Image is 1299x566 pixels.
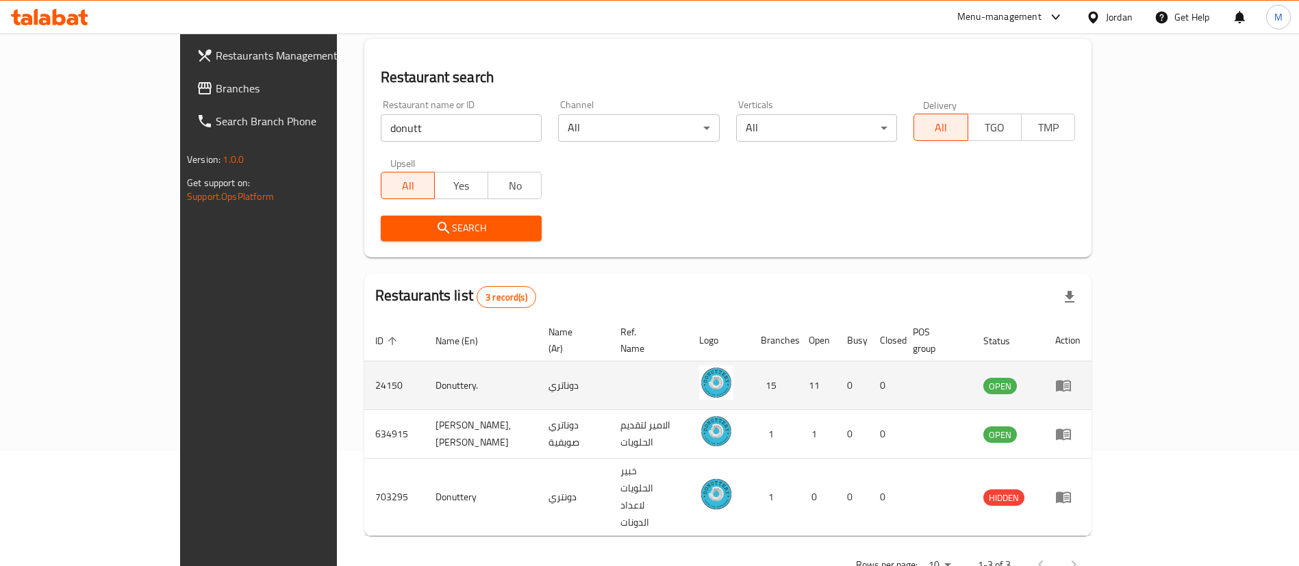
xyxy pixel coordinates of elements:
[364,320,1092,536] table: enhanced table
[1055,426,1081,442] div: Menu
[798,410,836,459] td: 1
[477,286,536,308] div: Total records count
[983,378,1017,394] div: OPEN
[869,459,902,536] td: 0
[913,324,956,357] span: POS group
[920,118,962,138] span: All
[186,39,397,72] a: Restaurants Management
[223,151,244,168] span: 1.0.0
[187,174,250,192] span: Get support on:
[983,378,1017,394] span: OPEN
[375,285,536,308] h2: Restaurants list
[440,176,483,196] span: Yes
[798,459,836,536] td: 0
[216,47,386,64] span: Restaurants Management
[609,459,688,536] td: خبير الحلويات لاعداد الدونات
[869,410,902,459] td: 0
[392,220,531,237] span: Search
[381,114,542,142] input: Search for restaurant name or ID..
[798,361,836,410] td: 11
[381,172,435,199] button: All
[983,490,1024,506] span: HIDDEN
[425,361,538,410] td: Donuttery.
[609,410,688,459] td: الامير لتقديم الحلويات
[957,9,1042,25] div: Menu-management
[494,176,536,196] span: No
[216,80,386,97] span: Branches
[425,410,538,459] td: [PERSON_NAME], [PERSON_NAME]
[1274,10,1283,25] span: M
[983,426,1017,443] div: OPEN
[477,291,535,304] span: 3 record(s)
[387,176,429,196] span: All
[750,459,798,536] td: 1
[913,114,968,141] button: All
[381,216,542,241] button: Search
[699,477,733,511] img: Donuttery
[434,172,488,199] button: Yes
[836,459,869,536] td: 0
[381,67,1075,88] h2: Restaurant search
[1021,114,1075,141] button: TMP
[186,105,397,138] a: Search Branch Phone
[186,72,397,105] a: Branches
[538,410,609,459] td: دوناتري صويفية
[699,365,733,400] img: Donuttery.
[390,158,416,168] label: Upsell
[538,459,609,536] td: دونتري
[983,427,1017,443] span: OPEN
[688,320,750,361] th: Logo
[923,100,957,110] label: Delivery
[974,118,1016,138] span: TGO
[968,114,1022,141] button: TGO
[983,333,1028,349] span: Status
[1044,320,1092,361] th: Action
[836,410,869,459] td: 0
[216,113,386,129] span: Search Branch Phone
[187,151,220,168] span: Version:
[558,114,720,142] div: All
[869,361,902,410] td: 0
[488,172,542,199] button: No
[1027,118,1070,138] span: TMP
[750,410,798,459] td: 1
[836,361,869,410] td: 0
[548,324,593,357] span: Name (Ar)
[836,320,869,361] th: Busy
[750,320,798,361] th: Branches
[375,333,401,349] span: ID
[1106,10,1133,25] div: Jordan
[425,459,538,536] td: Donuttery
[750,361,798,410] td: 15
[436,333,496,349] span: Name (En)
[1053,281,1086,313] div: Export file
[187,188,274,205] a: Support.OpsPlatform
[620,324,672,357] span: Ref. Name
[538,361,609,410] td: دوناتري
[983,489,1024,506] div: HIDDEN
[699,414,733,448] img: Donuttery, Swifieh
[869,320,902,361] th: Closed
[798,320,836,361] th: Open
[1055,489,1081,505] div: Menu
[736,114,898,142] div: All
